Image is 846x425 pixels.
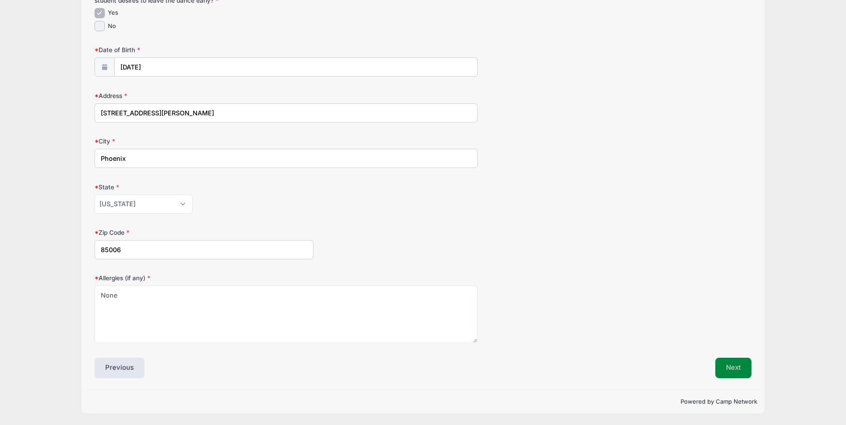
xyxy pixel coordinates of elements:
[95,91,314,100] label: Address
[114,57,478,77] input: mm/dd/yyyy
[95,240,314,259] input: xxxxx
[95,286,478,343] textarea: None
[95,137,314,146] label: City
[89,397,757,406] p: Powered by Camp Network
[95,45,314,54] label: Date of Birth
[108,8,118,17] label: Yes
[95,228,314,237] label: Zip Code
[95,183,314,192] label: State
[95,274,314,282] label: Allergies (if any)
[715,358,751,378] button: Next
[95,358,144,378] button: Previous
[108,22,116,31] label: No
